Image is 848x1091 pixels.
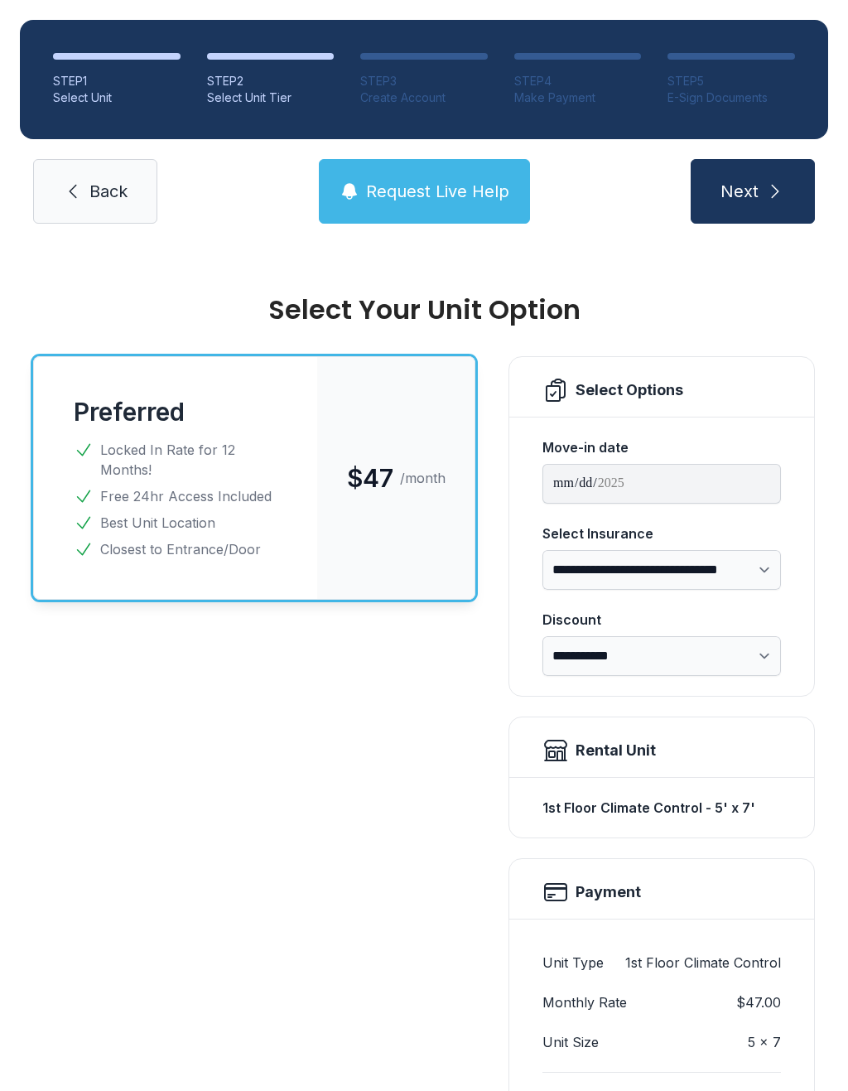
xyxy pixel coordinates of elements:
div: Move-in date [542,437,781,457]
div: E-Sign Documents [667,89,795,106]
span: /month [400,468,446,488]
div: STEP 3 [360,73,488,89]
dd: $47.00 [736,992,781,1012]
div: Make Payment [514,89,642,106]
span: Back [89,180,128,203]
span: Locked In Rate for 12 Months! [100,440,277,480]
div: STEP 2 [207,73,335,89]
dt: Monthly Rate [542,992,627,1012]
dd: 5 x 7 [748,1032,781,1052]
div: Select Options [576,379,683,402]
span: Free 24hr Access Included [100,486,272,506]
input: Move-in date [542,464,781,504]
span: $47 [347,463,393,493]
div: 1st Floor Climate Control - 5' x 7' [542,791,781,824]
div: STEP 4 [514,73,642,89]
div: Create Account [360,89,488,106]
span: Best Unit Location [100,513,215,533]
div: Select Unit [53,89,181,106]
div: Select Your Unit Option [33,297,815,323]
span: Request Live Help [366,180,509,203]
dd: 1st Floor Climate Control [625,953,781,973]
div: Rental Unit [576,739,656,762]
select: Discount [542,636,781,676]
div: Select Insurance [542,524,781,543]
button: Preferred [74,397,185,427]
div: Select Unit Tier [207,89,335,106]
div: STEP 5 [667,73,795,89]
select: Select Insurance [542,550,781,590]
dt: Unit Type [542,953,604,973]
span: Closest to Entrance/Door [100,539,261,559]
div: STEP 1 [53,73,181,89]
div: Discount [542,610,781,630]
span: Next [720,180,759,203]
h2: Payment [576,881,641,904]
dt: Unit Size [542,1032,599,1052]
